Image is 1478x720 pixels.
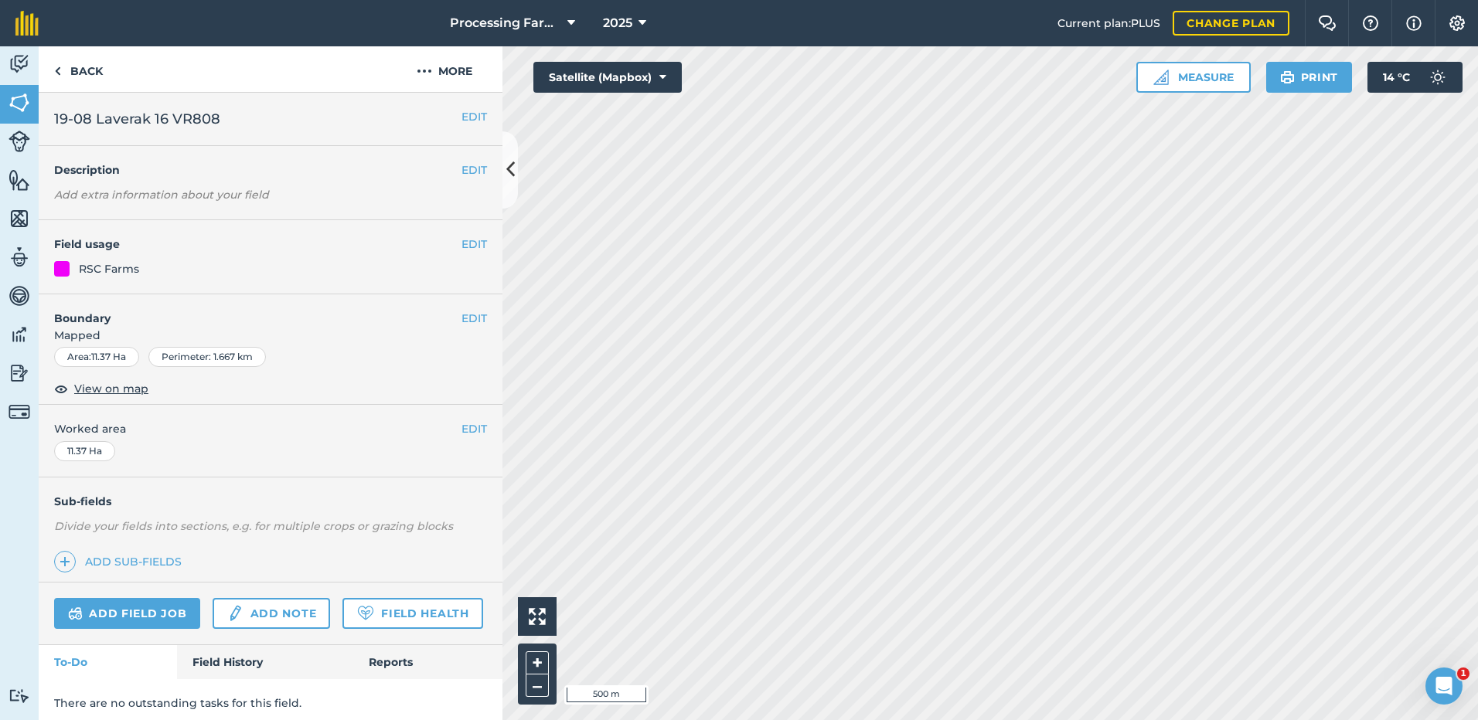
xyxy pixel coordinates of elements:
[148,347,266,367] div: Perimeter : 1.667 km
[60,552,70,571] img: svg+xml;base64,PHN2ZyB4bWxucz0iaHR0cDovL3d3dy53My5vcmcvMjAwMC9zdmciIHdpZHRoPSIxNCIgaGVpZ2h0PSIyNC...
[1318,15,1337,31] img: Two speech bubbles overlapping with the left bubble in the forefront
[1425,667,1463,705] iframe: Intercom live chat
[9,246,30,269] img: svg+xml;base64,PD94bWwgdmVyc2lvbj0iMS4wIiBlbmNvZGluZz0idXRmLTgiPz4KPCEtLSBHZW5lcmF0b3I6IEFkb2JlIE...
[1057,15,1160,32] span: Current plan : PLUS
[39,294,461,327] h4: Boundary
[461,236,487,253] button: EDIT
[54,62,61,80] img: svg+xml;base64,PHN2ZyB4bWxucz0iaHR0cDovL3d3dy53My5vcmcvMjAwMC9zdmciIHdpZHRoPSI5IiBoZWlnaHQ9IjI0Ii...
[1383,62,1410,93] span: 14 ° C
[54,108,220,130] span: 19-08 Laverak 16 VR808
[1457,667,1469,680] span: 1
[39,493,502,510] h4: Sub-fields
[15,11,39,36] img: fieldmargin Logo
[177,645,352,679] a: Field History
[74,380,148,397] span: View on map
[533,62,682,93] button: Satellite (Mapbox)
[9,168,30,192] img: svg+xml;base64,PHN2ZyB4bWxucz0iaHR0cDovL3d3dy53My5vcmcvMjAwMC9zdmciIHdpZHRoPSI1NiIgaGVpZ2h0PSI2MC...
[9,362,30,385] img: svg+xml;base64,PD94bWwgdmVyc2lvbj0iMS4wIiBlbmNvZGluZz0idXRmLTgiPz4KPCEtLSBHZW5lcmF0b3I6IEFkb2JlIE...
[54,420,487,437] span: Worked area
[387,46,502,92] button: More
[54,695,487,712] p: There are no outstanding tasks for this field.
[603,14,632,32] span: 2025
[1280,68,1295,87] img: svg+xml;base64,PHN2ZyB4bWxucz0iaHR0cDovL3d3dy53My5vcmcvMjAwMC9zdmciIHdpZHRoPSIxOSIgaGVpZ2h0PSIyNC...
[39,645,177,679] a: To-Do
[1367,62,1463,93] button: 14 °C
[54,441,115,461] div: 11.37 Ha
[9,284,30,307] img: svg+xml;base64,PD94bWwgdmVyc2lvbj0iMS4wIiBlbmNvZGluZz0idXRmLTgiPz4KPCEtLSBHZW5lcmF0b3I6IEFkb2JlIE...
[1136,62,1251,93] button: Measure
[529,608,546,625] img: Four arrows, one pointing top left, one top right, one bottom right and the last bottom left
[9,207,30,230] img: svg+xml;base64,PHN2ZyB4bWxucz0iaHR0cDovL3d3dy53My5vcmcvMjAwMC9zdmciIHdpZHRoPSI1NiIgaGVpZ2h0PSI2MC...
[68,604,83,623] img: svg+xml;base64,PD94bWwgdmVyc2lvbj0iMS4wIiBlbmNvZGluZz0idXRmLTgiPz4KPCEtLSBHZW5lcmF0b3I6IEFkb2JlIE...
[9,323,30,346] img: svg+xml;base64,PD94bWwgdmVyc2lvbj0iMS4wIiBlbmNvZGluZz0idXRmLTgiPz4KPCEtLSBHZW5lcmF0b3I6IEFkb2JlIE...
[1422,62,1453,93] img: svg+xml;base64,PD94bWwgdmVyc2lvbj0iMS4wIiBlbmNvZGluZz0idXRmLTgiPz4KPCEtLSBHZW5lcmF0b3I6IEFkb2JlIE...
[526,674,549,697] button: –
[54,379,148,398] button: View on map
[54,551,188,572] a: Add sub-fields
[1448,15,1466,31] img: A cog icon
[39,46,118,92] a: Back
[54,236,461,253] h4: Field usage
[213,598,330,629] a: Add note
[1173,11,1289,36] a: Change plan
[54,379,68,398] img: svg+xml;base64,PHN2ZyB4bWxucz0iaHR0cDovL3d3dy53My5vcmcvMjAwMC9zdmciIHdpZHRoPSIxOCIgaGVpZ2h0PSIyNC...
[461,420,487,437] button: EDIT
[39,327,502,344] span: Mapped
[1406,14,1422,32] img: svg+xml;base64,PHN2ZyB4bWxucz0iaHR0cDovL3d3dy53My5vcmcvMjAwMC9zdmciIHdpZHRoPSIxNyIgaGVpZ2h0PSIxNy...
[461,108,487,125] button: EDIT
[461,310,487,327] button: EDIT
[226,604,243,623] img: svg+xml;base64,PD94bWwgdmVyc2lvbj0iMS4wIiBlbmNvZGluZz0idXRmLTgiPz4KPCEtLSBHZW5lcmF0b3I6IEFkb2JlIE...
[9,53,30,76] img: svg+xml;base64,PD94bWwgdmVyc2lvbj0iMS4wIiBlbmNvZGluZz0idXRmLTgiPz4KPCEtLSBHZW5lcmF0b3I6IEFkb2JlIE...
[526,651,549,674] button: +
[1153,70,1169,85] img: Ruler icon
[417,62,432,80] img: svg+xml;base64,PHN2ZyB4bWxucz0iaHR0cDovL3d3dy53My5vcmcvMjAwMC9zdmciIHdpZHRoPSIyMCIgaGVpZ2h0PSIyNC...
[342,598,482,629] a: Field Health
[9,131,30,152] img: svg+xml;base64,PD94bWwgdmVyc2lvbj0iMS4wIiBlbmNvZGluZz0idXRmLTgiPz4KPCEtLSBHZW5lcmF0b3I6IEFkb2JlIE...
[450,14,561,32] span: Processing Farms
[9,91,30,114] img: svg+xml;base64,PHN2ZyB4bWxucz0iaHR0cDovL3d3dy53My5vcmcvMjAwMC9zdmciIHdpZHRoPSI1NiIgaGVpZ2h0PSI2MC...
[79,260,139,277] div: RSC Farms
[1361,15,1380,31] img: A question mark icon
[1266,62,1353,93] button: Print
[353,645,502,679] a: Reports
[54,161,487,178] h4: Description
[9,688,30,703] img: svg+xml;base64,PD94bWwgdmVyc2lvbj0iMS4wIiBlbmNvZGluZz0idXRmLTgiPz4KPCEtLSBHZW5lcmF0b3I6IEFkb2JlIE...
[54,519,453,533] em: Divide your fields into sections, e.g. for multiple crops or grazing blocks
[54,188,269,202] em: Add extra information about your field
[54,347,139,367] div: Area : 11.37 Ha
[54,598,200,629] a: Add field job
[9,401,30,423] img: svg+xml;base64,PD94bWwgdmVyc2lvbj0iMS4wIiBlbmNvZGluZz0idXRmLTgiPz4KPCEtLSBHZW5lcmF0b3I6IEFkb2JlIE...
[461,161,487,178] button: EDIT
